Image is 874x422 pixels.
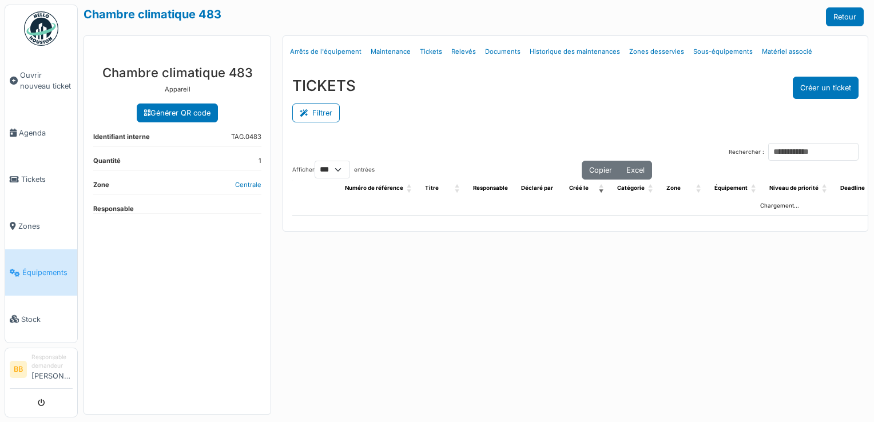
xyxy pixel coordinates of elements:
[93,65,261,80] h3: Chambre climatique 483
[285,38,366,65] a: Arrêts de l'équipement
[480,38,525,65] a: Documents
[5,296,77,342] a: Stock
[407,180,414,197] span: Numéro de référence: Activate to sort
[292,77,356,94] h3: TICKETS
[714,185,748,191] span: Équipement
[473,185,508,191] span: Responsable
[696,180,703,197] span: Zone: Activate to sort
[93,204,134,214] dt: Responsable
[617,185,645,191] span: Catégorie
[619,161,652,180] button: Excel
[84,7,221,21] a: Chambre climatique 483
[345,185,403,191] span: Numéro de référence
[93,156,121,170] dt: Quantité
[18,221,73,232] span: Zones
[582,161,619,180] button: Copier
[757,38,817,65] a: Matériel associé
[5,249,77,296] a: Équipements
[21,314,73,325] span: Stock
[93,180,109,194] dt: Zone
[315,161,350,178] select: Afficherentrées
[137,103,218,122] a: Générer QR code
[31,353,73,386] li: [PERSON_NAME]
[415,38,447,65] a: Tickets
[447,38,480,65] a: Relevés
[525,38,625,65] a: Historique des maintenances
[626,166,645,174] span: Excel
[5,156,77,202] a: Tickets
[666,185,681,191] span: Zone
[292,103,340,122] button: Filtrer
[840,185,865,191] span: Deadline
[769,185,819,191] span: Niveau de priorité
[729,148,764,157] label: Rechercher :
[24,11,58,46] img: Badge_color-CXgf-gQk.svg
[689,38,757,65] a: Sous-équipements
[521,185,553,191] span: Déclaré par
[20,70,73,91] span: Ouvrir nouveau ticket
[292,161,375,178] label: Afficher entrées
[793,77,859,99] button: Créer un ticket
[822,180,829,197] span: Niveau de priorité: Activate to sort
[625,38,689,65] a: Zones desservies
[425,185,439,191] span: Titre
[648,180,655,197] span: Catégorie: Activate to sort
[366,38,415,65] a: Maintenance
[5,52,77,110] a: Ouvrir nouveau ticket
[10,353,73,389] a: BB Responsable demandeur[PERSON_NAME]
[599,180,606,197] span: Créé le: Activate to remove sorting
[826,7,864,26] a: Retour
[751,180,758,197] span: Équipement: Activate to sort
[589,166,612,174] span: Copier
[259,156,261,166] dd: 1
[455,180,462,197] span: Titre: Activate to sort
[22,267,73,278] span: Équipements
[31,353,73,371] div: Responsable demandeur
[10,361,27,378] li: BB
[5,203,77,249] a: Zones
[93,132,150,146] dt: Identifiant interne
[93,85,261,94] p: Appareil
[21,174,73,185] span: Tickets
[231,132,261,142] dd: TAG.0483
[235,181,261,189] a: Centrale
[19,128,73,138] span: Agenda
[5,110,77,156] a: Agenda
[569,185,589,191] span: Créé le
